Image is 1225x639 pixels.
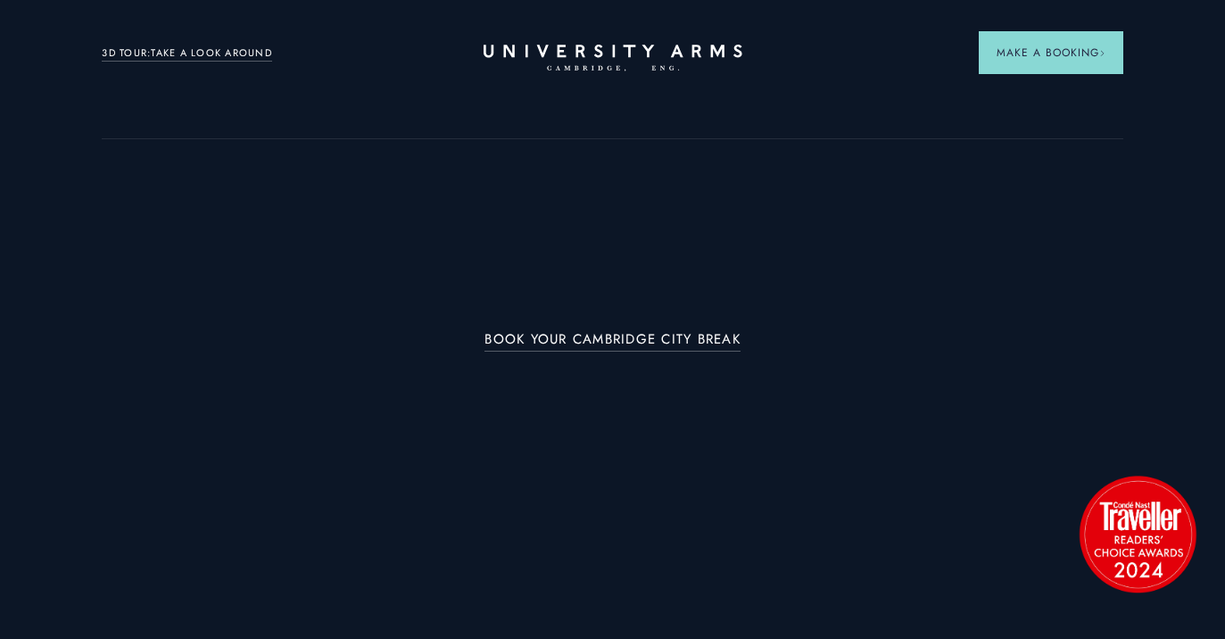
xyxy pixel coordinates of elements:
[979,31,1123,74] button: Make a BookingArrow icon
[1099,50,1105,56] img: Arrow icon
[997,45,1105,61] span: Make a Booking
[1071,467,1204,601] img: image-2524eff8f0c5d55edbf694693304c4387916dea5-1501x1501-png
[484,45,742,72] a: Home
[484,332,741,353] a: BOOK YOUR CAMBRIDGE CITY BREAK
[102,46,272,62] a: 3D TOUR:TAKE A LOOK AROUND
